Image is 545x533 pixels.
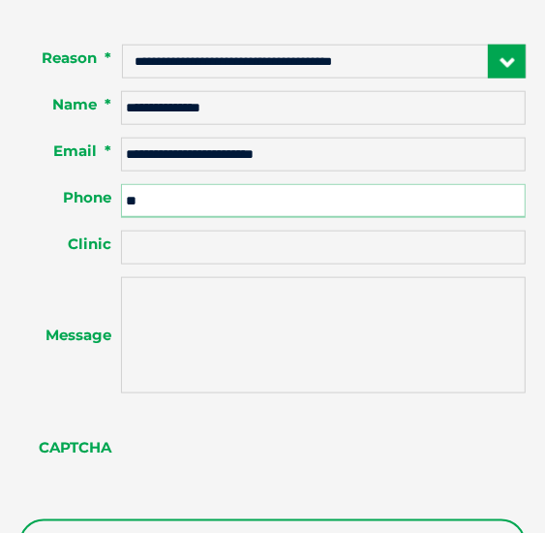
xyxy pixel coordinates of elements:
label: Phone [19,188,121,207]
label: Email [19,141,121,161]
label: Name [19,95,121,114]
label: CAPTCHA [19,438,121,457]
label: Clinic [19,235,121,254]
iframe: reCAPTCHA [121,413,415,488]
label: Message [19,326,121,345]
label: Reason [19,48,121,68]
